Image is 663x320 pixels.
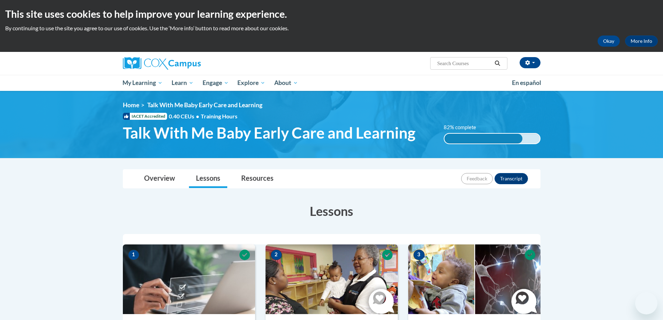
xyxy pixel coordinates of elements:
span: Talk With Me Baby Early Care and Learning [147,101,262,109]
p: By continuing to use the site you agree to our use of cookies. Use the ‘More info’ button to read... [5,24,658,32]
a: Learn [167,75,198,91]
span: Learn [172,79,194,87]
span: Engage [203,79,229,87]
a: My Learning [118,75,167,91]
img: Course Image [266,244,398,314]
a: Resources [234,170,281,188]
span: Explore [237,79,265,87]
a: Engage [198,75,233,91]
h3: Lessons [123,202,540,220]
button: Account Settings [520,57,540,68]
span: • [196,113,199,119]
button: Okay [598,36,620,47]
span: 3 [413,250,425,260]
img: Cox Campus [123,57,201,70]
span: Training Hours [201,113,237,119]
button: Search [492,59,503,68]
span: 1 [128,250,139,260]
span: En español [512,79,541,86]
h2: This site uses cookies to help improve your learning experience. [5,7,658,21]
a: More Info [625,36,658,47]
div: 82% complete [444,134,522,143]
span: Talk With Me Baby Early Care and Learning [123,124,416,142]
img: Course Image [408,244,540,314]
button: Feedback [461,173,493,184]
span: IACET Accredited [123,113,167,120]
iframe: Button to launch messaging window [635,292,657,314]
a: About [270,75,302,91]
span: 2 [271,250,282,260]
a: Home [123,101,139,109]
span: My Learning [123,79,163,87]
a: En español [507,76,546,90]
div: Main menu [112,75,551,91]
span: 0.40 CEUs [169,112,201,120]
button: Transcript [495,173,528,184]
a: Explore [233,75,270,91]
input: Search Courses [436,59,492,68]
label: 82% complete [444,124,484,131]
a: Overview [137,170,182,188]
span: About [274,79,298,87]
a: Lessons [189,170,227,188]
img: Course Image [123,244,255,314]
a: Cox Campus [123,57,255,70]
